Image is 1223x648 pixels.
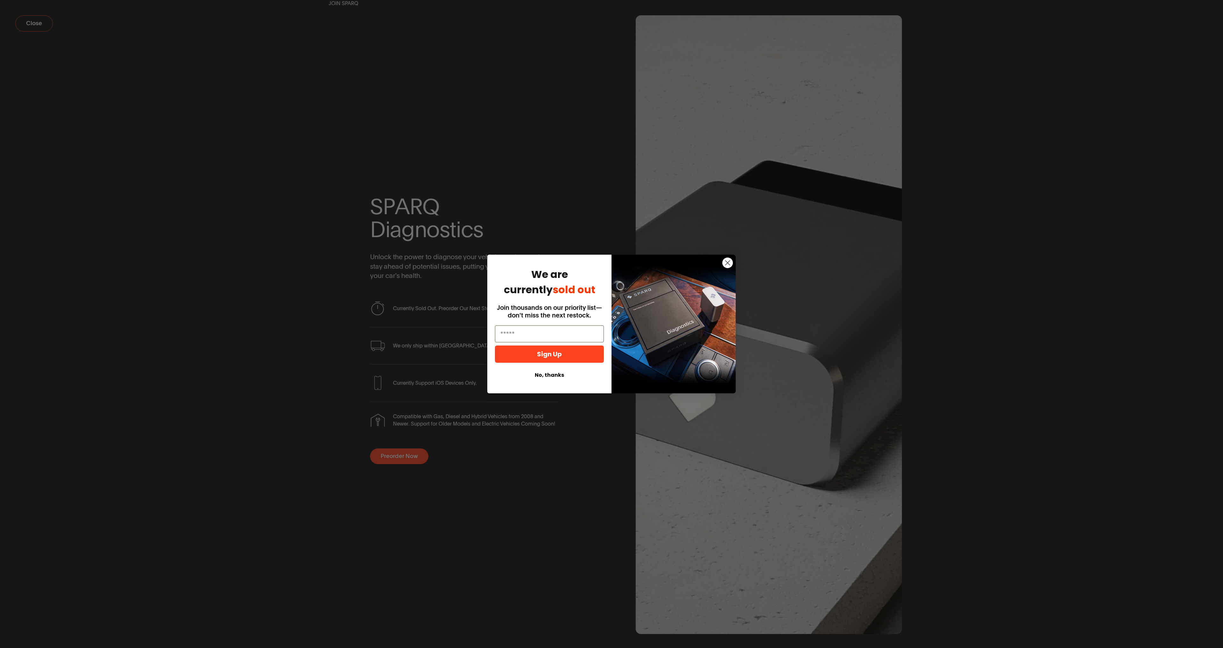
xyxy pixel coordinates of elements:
span: We are currently [504,267,595,297]
button: No, thanks [495,369,604,381]
img: 725c0cce-c00f-4a02-adb7-5ced8674b2d9.png [611,255,736,393]
span: Join thousands on our priority list—don't miss the next restock. [497,304,602,319]
button: Sign Up [495,346,604,363]
span: sold out [553,282,595,297]
button: Close dialog [722,257,733,268]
